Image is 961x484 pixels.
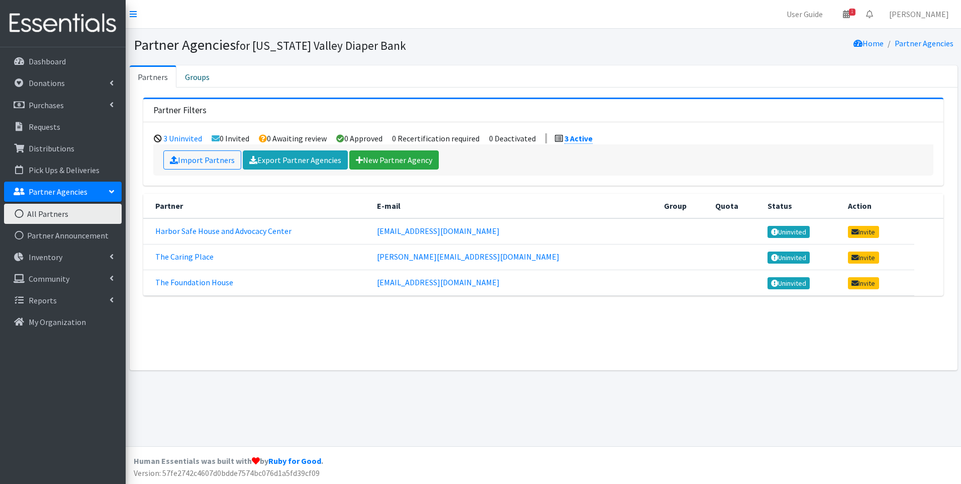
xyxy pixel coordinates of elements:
[176,65,218,88] a: Groups
[779,4,831,24] a: User Guide
[4,117,122,137] a: Requests
[709,194,761,218] th: Quota
[163,150,241,170] a: Import Partners
[130,65,176,88] a: Partners
[4,73,122,93] a: Donations
[4,225,122,246] a: Partner Announcement
[4,247,122,267] a: Inventory
[134,36,540,54] h1: Partner Agencies
[658,194,709,218] th: Group
[489,133,536,143] li: 0 Deactivated
[842,194,914,218] th: Action
[392,133,479,143] li: 0 Recertification required
[336,133,382,143] li: 0 Approved
[143,194,371,218] th: Partner
[848,252,879,264] a: Invite
[371,194,658,218] th: E-mail
[849,9,855,16] span: 1
[4,269,122,289] a: Community
[767,226,810,238] a: Uninvited
[29,274,69,284] p: Community
[155,252,214,262] a: The Caring Place
[153,105,207,116] h3: Partner Filters
[29,295,57,305] p: Reports
[29,143,74,153] p: Distributions
[564,133,593,144] a: 3 Active
[29,100,64,110] p: Purchases
[212,133,249,143] li: 0 Invited
[4,51,122,71] a: Dashboard
[377,226,500,236] a: [EMAIL_ADDRESS][DOMAIN_NAME]
[4,182,122,202] a: Partner Agencies
[4,95,122,115] a: Purchases
[4,312,122,332] a: My Organization
[848,277,879,289] a: Invite
[259,133,327,143] li: 0 Awaiting review
[155,226,292,236] a: Harbor Safe House and Advocacy Center
[767,252,810,264] a: Uninvited
[377,277,500,287] a: [EMAIL_ADDRESS][DOMAIN_NAME]
[767,277,810,289] a: Uninvited
[29,165,100,175] p: Pick Ups & Deliveries
[377,252,559,262] a: [PERSON_NAME][EMAIL_ADDRESS][DOMAIN_NAME]
[29,56,66,66] p: Dashboard
[29,122,60,132] p: Requests
[163,133,202,143] a: 3 Uninvited
[4,160,122,180] a: Pick Ups & Deliveries
[29,252,62,262] p: Inventory
[848,226,879,238] a: Invite
[29,317,86,327] p: My Organization
[268,456,321,466] a: Ruby for Good
[881,4,957,24] a: [PERSON_NAME]
[853,38,884,48] a: Home
[4,290,122,310] a: Reports
[29,187,87,197] p: Partner Agencies
[349,150,439,170] a: New Partner Agency
[29,78,65,88] p: Donations
[4,138,122,158] a: Distributions
[134,456,323,466] strong: Human Essentials was built with by .
[835,4,858,24] a: 1
[155,277,233,287] a: The Foundation House
[243,150,348,170] a: Export Partner Agencies
[4,7,122,40] img: HumanEssentials
[236,38,406,53] small: for [US_STATE] Valley Diaper Bank
[134,468,320,478] span: Version: 57fe2742c4607d0bdde7574bc076d1a5fd39cf09
[761,194,842,218] th: Status
[4,204,122,224] a: All Partners
[895,38,953,48] a: Partner Agencies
